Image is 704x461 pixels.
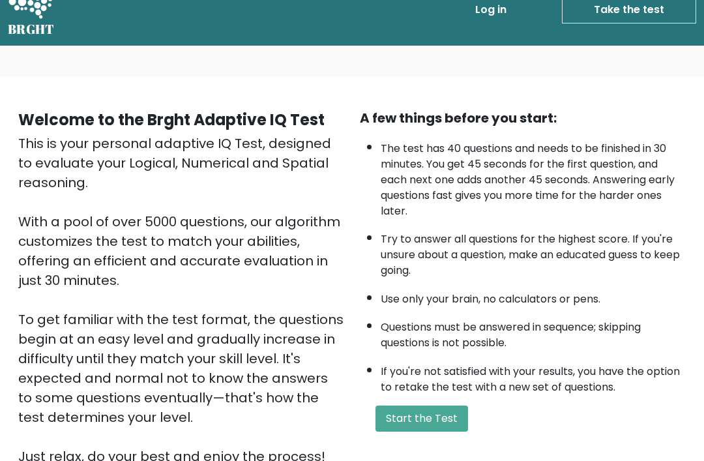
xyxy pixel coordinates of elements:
li: Use only your brain, no calculators or pens. [381,285,686,307]
button: Start the Test [375,406,468,432]
li: Try to answer all questions for the highest score. If you're unsure about a question, make an edu... [381,225,686,278]
li: If you're not satisfied with your results, you have the option to retake the test with a new set ... [381,357,686,395]
li: The test has 40 questions and needs to be finished in 30 minutes. You get 45 seconds for the firs... [381,134,686,219]
b: Welcome to the Brght Adaptive IQ Test [18,109,325,130]
h5: BRGHT [8,22,55,37]
div: A few things before you start: [360,108,686,128]
li: Questions must be answered in sequence; skipping questions is not possible. [381,313,686,351]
